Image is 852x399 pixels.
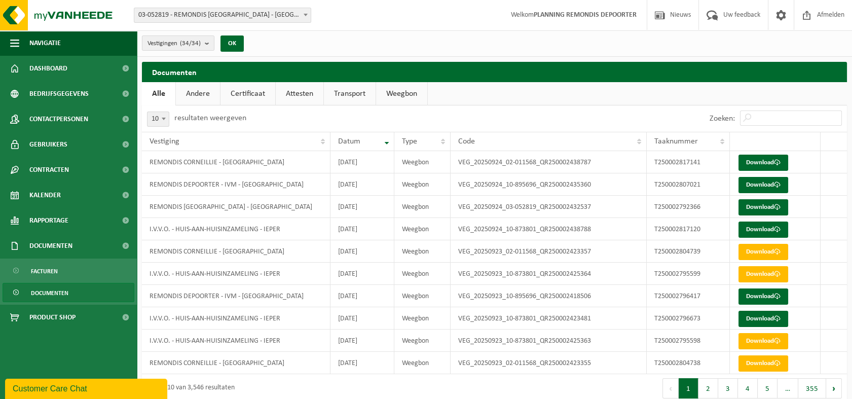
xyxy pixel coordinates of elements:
[134,8,311,23] span: 03-052819 - REMONDIS WEST-VLAANDEREN - OOSTENDE
[330,307,394,330] td: [DATE]
[330,218,394,240] td: [DATE]
[451,196,646,218] td: VEG_20250924_03-052819_QR250002432537
[826,378,842,398] button: Next
[394,263,451,285] td: Weegbon
[330,240,394,263] td: [DATE]
[29,305,76,330] span: Product Shop
[142,240,330,263] td: REMONDIS CORNEILLIE - [GEOGRAPHIC_DATA]
[662,378,679,398] button: Previous
[5,377,169,399] iframe: chat widget
[330,352,394,374] td: [DATE]
[142,330,330,352] td: I.V.V.O. - HUIS-AAN-HUISINZAMELING - IEPER
[394,218,451,240] td: Weegbon
[758,378,777,398] button: 5
[738,378,758,398] button: 4
[647,151,730,173] td: T250002817141
[147,36,201,51] span: Vestigingen
[142,62,847,82] h2: Documenten
[451,352,646,374] td: VEG_20250923_02-011568_QR250002423355
[330,173,394,196] td: [DATE]
[276,82,323,105] a: Attesten
[777,378,798,398] span: …
[458,137,475,146] span: Code
[142,35,214,51] button: Vestigingen(34/34)
[394,240,451,263] td: Weegbon
[394,196,451,218] td: Weegbon
[142,196,330,218] td: REMONDIS [GEOGRAPHIC_DATA] - [GEOGRAPHIC_DATA]
[220,35,244,52] button: OK
[29,208,68,233] span: Rapportage
[647,352,730,374] td: T250002804738
[324,82,376,105] a: Transport
[738,311,788,327] a: Download
[738,199,788,215] a: Download
[220,82,275,105] a: Certificaat
[394,151,451,173] td: Weegbon
[394,307,451,330] td: Weegbon
[738,288,788,305] a: Download
[679,378,698,398] button: 1
[451,218,646,240] td: VEG_20250924_10-873801_QR250002438788
[738,266,788,282] a: Download
[647,218,730,240] td: T250002817120
[534,11,637,19] strong: PLANNING REMONDIS DEPOORTER
[647,307,730,330] td: T250002796673
[698,378,718,398] button: 2
[29,56,67,81] span: Dashboard
[150,137,179,146] span: Vestiging
[451,307,646,330] td: VEG_20250923_10-873801_QR250002423481
[142,352,330,374] td: REMONDIS CORNEILLIE - [GEOGRAPHIC_DATA]
[394,173,451,196] td: Weegbon
[451,285,646,307] td: VEG_20250923_10-895696_QR250002418506
[142,173,330,196] td: REMONDIS DEPOORTER - IVM - [GEOGRAPHIC_DATA]
[29,30,61,56] span: Navigatie
[29,81,89,106] span: Bedrijfsgegevens
[134,8,311,22] span: 03-052819 - REMONDIS WEST-VLAANDEREN - OOSTENDE
[176,82,220,105] a: Andere
[142,285,330,307] td: REMONDIS DEPOORTER - IVM - [GEOGRAPHIC_DATA]
[647,285,730,307] td: T250002796417
[738,355,788,372] a: Download
[738,177,788,193] a: Download
[394,330,451,352] td: Weegbon
[647,173,730,196] td: T250002807021
[647,330,730,352] td: T250002795598
[29,183,61,208] span: Kalender
[330,196,394,218] td: [DATE]
[147,112,169,126] span: 10
[142,218,330,240] td: I.V.V.O. - HUIS-AAN-HUISINZAMELING - IEPER
[718,378,738,398] button: 3
[394,285,451,307] td: Weegbon
[647,196,730,218] td: T250002792366
[710,115,735,123] label: Zoeken:
[31,283,68,303] span: Documenten
[451,151,646,173] td: VEG_20250924_02-011568_QR250002438787
[738,333,788,349] a: Download
[29,157,69,183] span: Contracten
[174,114,246,122] label: resultaten weergeven
[142,263,330,285] td: I.V.V.O. - HUIS-AAN-HUISINZAMELING - IEPER
[451,173,646,196] td: VEG_20250924_10-895696_QR250002435360
[3,283,134,302] a: Documenten
[798,378,826,398] button: 355
[180,40,201,47] count: (34/34)
[31,262,58,281] span: Facturen
[147,379,235,397] div: 1 tot 10 van 3,546 resultaten
[647,240,730,263] td: T250002804739
[330,330,394,352] td: [DATE]
[738,222,788,238] a: Download
[330,285,394,307] td: [DATE]
[338,137,360,146] span: Datum
[29,233,72,259] span: Documenten
[394,352,451,374] td: Weegbon
[451,263,646,285] td: VEG_20250923_10-873801_QR250002425364
[402,137,417,146] span: Type
[142,307,330,330] td: I.V.V.O. - HUIS-AAN-HUISINZAMELING - IEPER
[654,137,698,146] span: Taaknummer
[738,155,788,171] a: Download
[142,151,330,173] td: REMONDIS CORNEILLIE - [GEOGRAPHIC_DATA]
[147,112,169,127] span: 10
[330,263,394,285] td: [DATE]
[29,106,88,132] span: Contactpersonen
